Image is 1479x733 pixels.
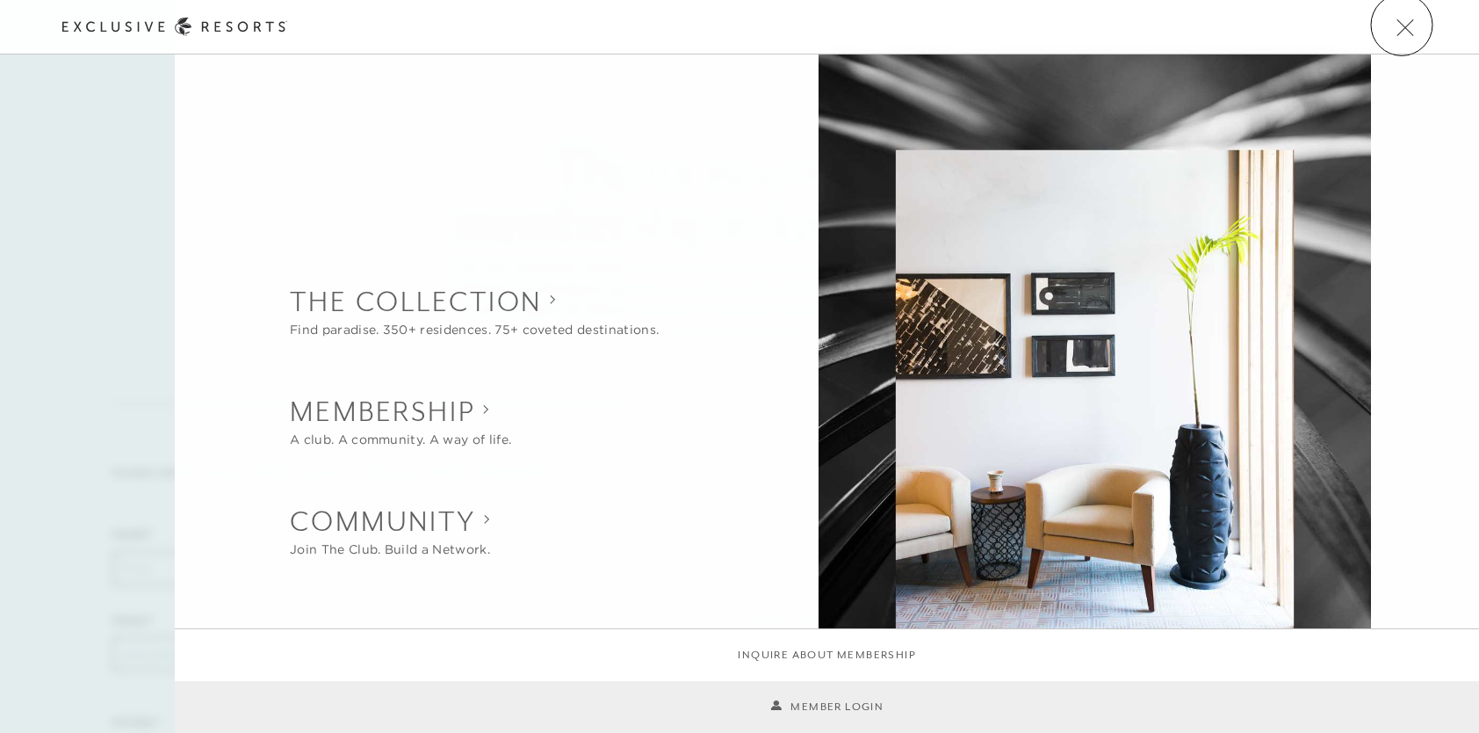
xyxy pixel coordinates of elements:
button: Show Community sub-navigation [290,502,490,559]
h2: The Collection [290,282,659,321]
button: Show The Collection sub-navigation [290,282,659,339]
a: Inquire about membership [738,647,916,664]
h2: Membership [290,392,511,431]
div: Find paradise. 350+ residences. 75+ coveted destinations. [290,321,659,339]
button: Open navigation [1394,21,1417,33]
h2: Community [290,502,490,541]
div: Join The Club. Build a Network. [290,541,490,560]
div: A club. A community. A way of life. [290,431,511,449]
button: Show Membership sub-navigation [290,392,511,449]
a: Member Login [770,699,884,715]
